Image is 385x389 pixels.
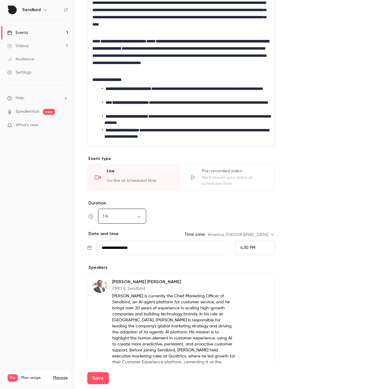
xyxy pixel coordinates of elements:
[87,200,275,206] label: Duration
[21,375,50,380] span: Plan usage
[107,168,172,177] div: Live
[93,278,107,293] img: Charles Studt
[87,372,109,384] button: Save
[22,7,41,13] h6: Sendbird
[87,156,275,162] p: Event type
[240,246,255,250] span: 4:30 PM
[98,213,146,219] div: 1 h
[8,5,17,15] img: Sendbird
[112,293,236,371] p: [PERSON_NAME] is currently the Chief Marketing Officer of Sendbird, an AI agent platform for cust...
[7,30,28,36] div: Events
[185,231,205,237] label: Time zone:
[87,265,275,271] p: Speakers
[87,273,275,376] div: Charles Studt[PERSON_NAME] [PERSON_NAME]CMO @ Sendbird[PERSON_NAME] is currently the Chief Market...
[7,43,29,49] div: Videos
[112,279,236,285] p: [PERSON_NAME] [PERSON_NAME]
[202,175,267,187] div: We'll stream your video at scheduled time
[235,240,275,255] div: From
[53,375,68,380] a: Manage
[43,109,55,115] span: new
[16,109,39,115] a: SpeakerHub
[107,178,172,187] div: Go live at scheduled time
[16,95,24,101] span: Help
[16,122,38,128] span: What's new
[87,164,180,191] div: LiveGo live at scheduled time
[61,123,68,128] iframe: Noticeable Trigger
[87,231,119,237] p: Date and time
[202,168,267,174] div: Pre-recorded video
[7,95,68,101] li: help-dropdown-opener
[7,69,31,75] div: Settings
[8,374,18,381] span: Pro
[208,232,275,238] div: America/[GEOGRAPHIC_DATA]
[7,56,34,62] div: Audience
[112,286,236,292] p: CMO @ Sendbird
[182,164,275,191] div: Pre-recorded videoWe'll stream your video at scheduled time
